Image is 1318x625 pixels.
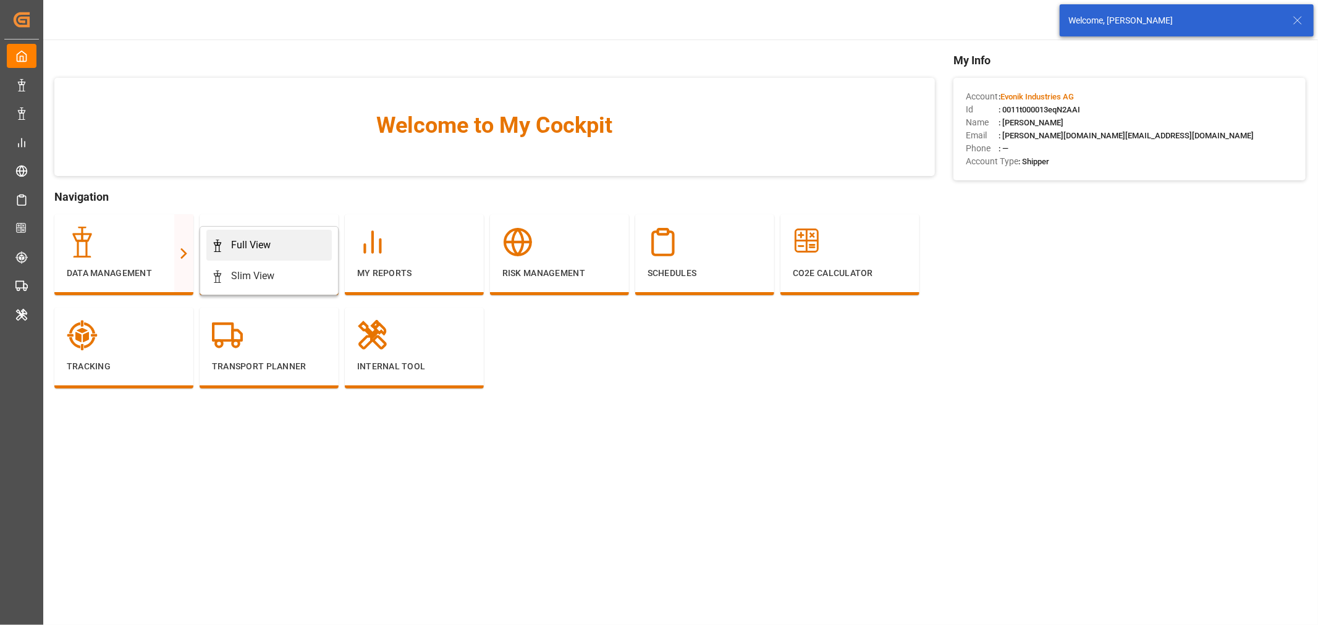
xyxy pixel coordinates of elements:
[648,267,762,280] p: Schedules
[966,155,1018,168] span: Account Type
[206,230,332,261] a: Full View
[1000,92,1074,101] span: Evonik Industries AG
[1068,14,1281,27] div: Welcome, [PERSON_NAME]
[966,103,999,116] span: Id
[54,188,935,205] span: Navigation
[999,131,1254,140] span: : [PERSON_NAME][DOMAIN_NAME][EMAIL_ADDRESS][DOMAIN_NAME]
[966,129,999,142] span: Email
[67,267,181,280] p: Data Management
[67,360,181,373] p: Tracking
[1018,157,1049,166] span: : Shipper
[999,105,1080,114] span: : 0011t000013eqN2AAI
[212,360,326,373] p: Transport Planner
[999,118,1063,127] span: : [PERSON_NAME]
[966,142,999,155] span: Phone
[357,267,471,280] p: My Reports
[793,267,907,280] p: CO2e Calculator
[999,92,1074,101] span: :
[502,267,617,280] p: Risk Management
[231,269,274,283] div: Slim View
[79,109,910,142] span: Welcome to My Cockpit
[231,238,271,253] div: Full View
[357,360,471,373] p: Internal Tool
[953,52,1306,69] span: My Info
[966,116,999,129] span: Name
[999,144,1008,153] span: : —
[966,90,999,103] span: Account
[206,261,332,292] a: Slim View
